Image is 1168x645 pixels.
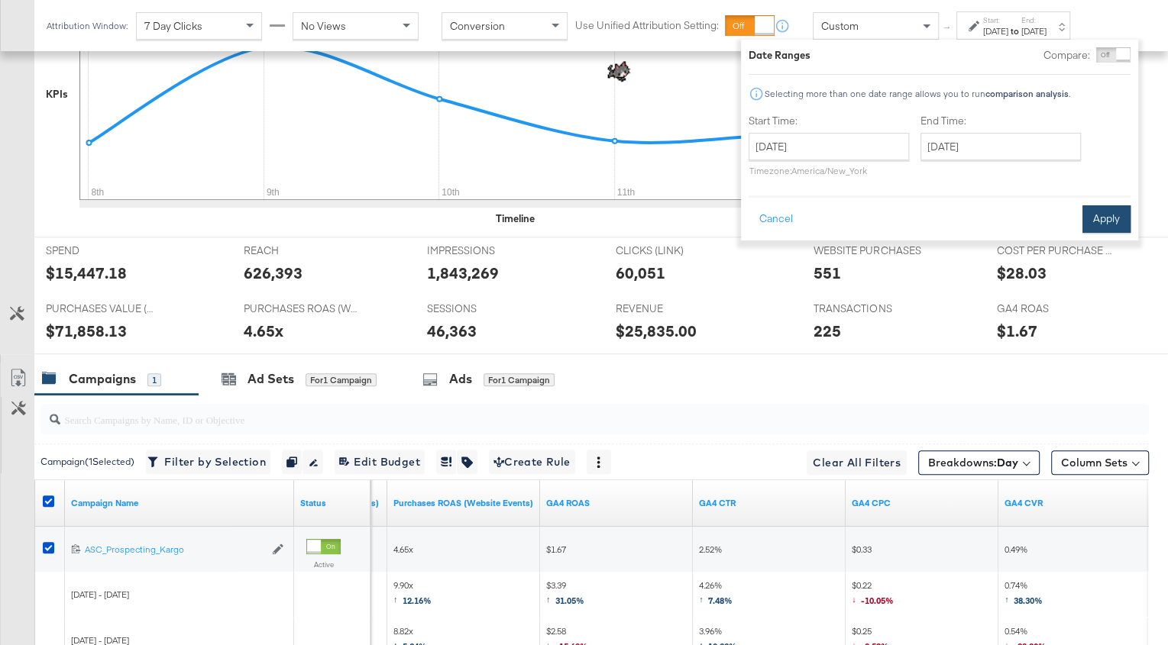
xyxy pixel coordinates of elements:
[496,211,535,226] div: Timeline
[427,243,542,258] span: IMPRESSIONS
[147,373,161,387] div: 1
[555,595,584,606] span: 31.05%
[546,593,555,605] span: ↑
[1005,579,1043,611] span: 0.74%
[244,302,358,316] span: PURCHASES ROAS (WEBSITE EVENTS)
[852,497,992,509] a: spend/sessions
[1051,450,1149,475] button: Column Sets
[918,450,1040,475] button: Breakdowns:Day
[814,262,841,284] div: 551
[71,497,288,509] a: Your campaign name.
[852,593,861,605] span: ↓
[301,19,346,33] span: No Views
[339,453,420,472] span: Edit Budget
[393,543,413,555] span: 4.65x
[940,26,955,31] span: ↑
[484,373,555,387] div: for 1 Campaign
[1005,497,1145,509] a: transactions/sessions
[493,453,571,472] span: Create Rule
[46,262,127,284] div: $15,447.18
[144,19,202,33] span: 7 Day Clicks
[393,593,403,605] span: ↑
[393,497,534,509] a: The total value of the purchase actions divided by spend tracked by your Custom Audience pixel on...
[427,302,542,316] span: SESSIONS
[983,15,1008,25] label: Start:
[814,243,928,258] span: WEBSITE PURCHASES
[1043,48,1090,63] label: Compare:
[85,543,264,556] a: ASC_Prospecting_Kargo
[699,593,708,605] span: ↑
[244,320,283,342] div: 4.65x
[71,589,129,600] span: [DATE] - [DATE]
[244,262,303,284] div: 626,393
[146,450,270,474] button: Filter by Selection
[708,595,733,606] span: 7.48%
[427,262,499,284] div: 1,843,269
[852,543,872,555] span: $0.33
[1008,25,1021,37] strong: to
[813,453,901,472] span: Clear All Filters
[807,450,907,475] button: Clear All Filters
[983,25,1008,37] div: [DATE]
[46,87,68,102] div: KPIs
[920,114,1087,128] label: End Time:
[749,48,810,63] div: Date Ranges
[814,320,841,342] div: 225
[852,579,894,611] span: $0.22
[335,450,425,474] button: Edit Budget
[306,560,341,569] label: Active
[749,165,909,176] p: Timezone: America/New_York
[764,89,1071,99] div: Selecting more than one date range allows you to run .
[450,19,505,33] span: Conversion
[861,595,894,606] span: -10.05%
[248,370,294,388] div: Ad Sets
[46,302,160,316] span: PURCHASES VALUE (WEBSITE EVENTS)
[69,370,136,388] div: Campaigns
[575,18,719,33] label: Use Unified Attribution Setting:
[489,450,575,474] button: Create Rule
[150,453,266,472] span: Filter by Selection
[997,302,1111,316] span: GA4 ROAS
[749,205,804,233] button: Cancel
[449,370,472,388] div: Ads
[403,595,432,606] span: 12.16%
[814,302,928,316] span: TRANSACTIONS
[985,88,1069,99] strong: comparison analysis
[997,262,1047,284] div: $28.03
[997,243,1111,258] span: COST PER PURCHASE (WEBSITE EVENTS)
[699,543,722,555] span: 2.52%
[393,579,432,611] span: 9.90x
[1082,205,1131,233] button: Apply
[40,455,134,469] div: Campaign ( 1 Selected)
[46,243,160,258] span: SPEND
[1021,25,1047,37] div: [DATE]
[1014,595,1043,606] span: 38.30%
[85,543,264,556] div: ASC_Prospecting_Kargo
[546,579,584,611] span: $3.39
[546,497,687,509] a: revenue/spend
[821,19,859,33] span: Custom
[616,262,665,284] div: 60,051
[616,320,697,342] div: $25,835.00
[1021,15,1047,25] label: End:
[997,320,1037,342] div: $1.67
[699,497,840,509] a: (sessions/impressions)
[46,320,127,342] div: $71,858.13
[306,373,377,387] div: for 1 Campaign
[46,21,128,31] div: Attribution Window:
[1005,543,1027,555] span: 0.49%
[928,455,1018,470] span: Breakdowns:
[699,579,733,611] span: 4.26%
[300,497,364,509] a: Shows the current state of your Ad Campaign.
[60,398,1050,428] input: Search Campaigns by Name, ID or Objective
[616,302,730,316] span: REVENUE
[244,243,358,258] span: REACH
[598,56,636,95] img: 5HxCVgFamtvWoBP5iJBlIBBKBRKB3Aifpuq4hJ6rlqwAAAABJRU5ErkJggg==
[1005,593,1014,605] span: ↑
[997,456,1018,469] b: Day
[546,543,566,555] span: $1.67
[427,320,477,342] div: 46,363
[616,243,730,258] span: CLICKS (LINK)
[749,114,909,128] label: Start Time:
